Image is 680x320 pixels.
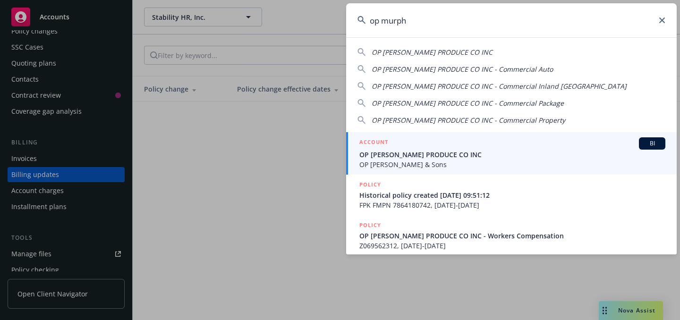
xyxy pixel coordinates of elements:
[359,231,665,241] span: OP [PERSON_NAME] PRODUCE CO INC - Workers Compensation
[359,220,381,230] h5: POLICY
[346,175,677,215] a: POLICYHistorical policy created [DATE] 09:51:12FPK FMPN 7864180742, [DATE]-[DATE]
[643,139,662,148] span: BI
[372,82,627,91] span: OP [PERSON_NAME] PRODUCE CO INC - Commercial Inland [GEOGRAPHIC_DATA]
[372,99,564,108] span: OP [PERSON_NAME] PRODUCE CO INC - Commercial Package
[346,215,677,256] a: POLICYOP [PERSON_NAME] PRODUCE CO INC - Workers CompensationZ069562312, [DATE]-[DATE]
[359,200,665,210] span: FPK FMPN 7864180742, [DATE]-[DATE]
[372,48,493,57] span: OP [PERSON_NAME] PRODUCE CO INC
[359,241,665,251] span: Z069562312, [DATE]-[DATE]
[359,137,388,149] h5: ACCOUNT
[359,160,665,169] span: OP [PERSON_NAME] & Sons
[359,150,665,160] span: OP [PERSON_NAME] PRODUCE CO INC
[372,65,553,74] span: OP [PERSON_NAME] PRODUCE CO INC - Commercial Auto
[359,180,381,189] h5: POLICY
[359,190,665,200] span: Historical policy created [DATE] 09:51:12
[372,116,565,125] span: OP [PERSON_NAME] PRODUCE CO INC - Commercial Property
[346,3,677,37] input: Search...
[346,132,677,175] a: ACCOUNTBIOP [PERSON_NAME] PRODUCE CO INCOP [PERSON_NAME] & Sons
